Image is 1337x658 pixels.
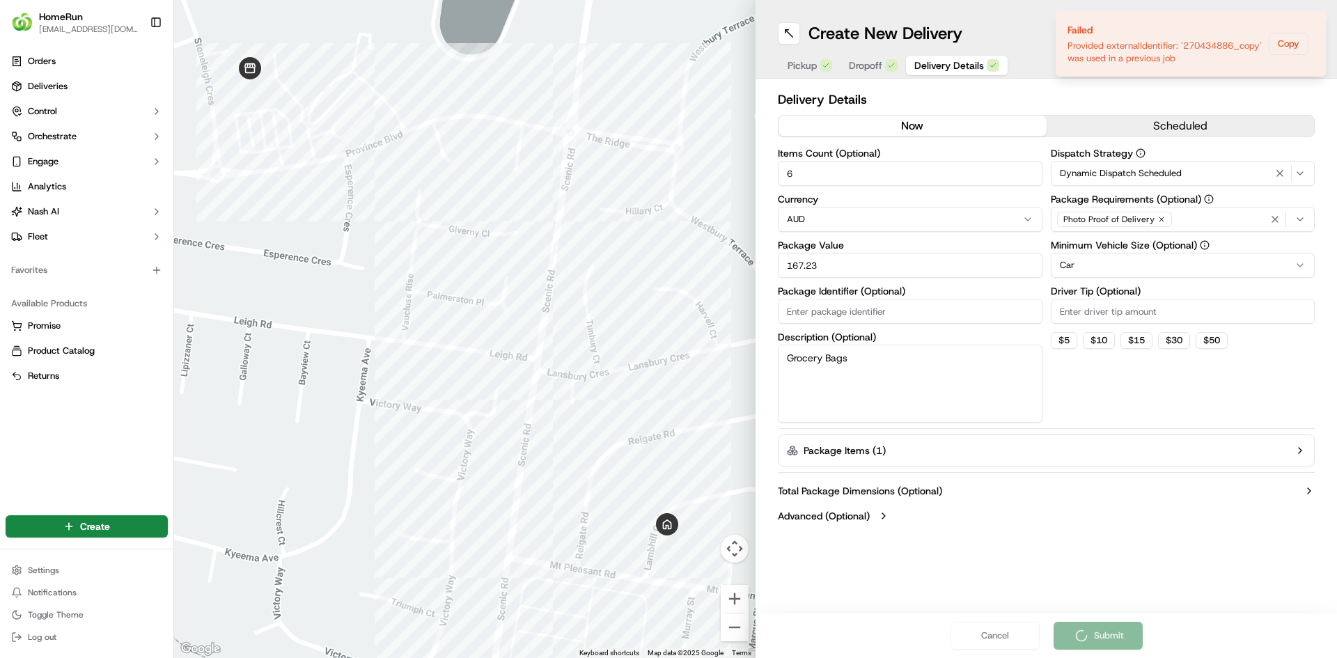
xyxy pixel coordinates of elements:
a: Returns [11,370,162,382]
button: Package Requirements (Optional) [1204,194,1214,204]
span: Dropoff [849,58,882,72]
span: Toggle Theme [28,609,84,620]
label: Items Count (Optional) [778,148,1042,158]
button: Promise [6,315,168,337]
a: Orders [6,50,168,72]
button: [EMAIL_ADDRESS][DOMAIN_NAME] [39,24,139,35]
a: Product Catalog [11,345,162,357]
button: Minimum Vehicle Size (Optional) [1200,240,1210,250]
textarea: Grocery Bags [778,345,1042,423]
button: Dynamic Dispatch Scheduled [1051,161,1315,186]
button: HomeRunHomeRun[EMAIL_ADDRESS][DOMAIN_NAME] [6,6,144,39]
input: Enter driver tip amount [1051,299,1315,324]
button: Package Items (1) [778,434,1315,467]
button: Photo Proof of Delivery [1051,207,1315,232]
span: Photo Proof of Delivery [1063,214,1155,225]
button: now [779,116,1047,136]
span: Control [28,105,57,118]
img: HomeRun [11,11,33,33]
button: Total Package Dimensions (Optional) [778,484,1315,498]
button: Map camera controls [721,535,749,563]
span: Log out [28,632,56,643]
span: Settings [28,565,59,576]
button: Log out [6,627,168,647]
span: Fleet [28,230,48,243]
button: Copy [1269,33,1308,55]
div: Provided externalIdentifier: '270434886_copy' was used in a previous job [1068,40,1263,65]
button: $5 [1051,332,1077,349]
label: Package Identifier (Optional) [778,286,1042,296]
div: Failed [1068,23,1263,37]
button: Control [6,100,168,123]
button: Settings [6,561,168,580]
span: Map data ©2025 Google [648,649,724,657]
label: Driver Tip (Optional) [1051,286,1315,296]
button: Zoom in [721,585,749,613]
span: Orchestrate [28,130,77,143]
input: Enter number of items [778,161,1042,186]
label: Currency [778,194,1042,204]
span: Orders [28,55,56,68]
button: $10 [1083,332,1115,349]
button: $15 [1120,332,1152,349]
button: Advanced (Optional) [778,509,1315,523]
span: Deliveries [28,80,68,93]
button: HomeRun [39,10,83,24]
button: Keyboard shortcuts [579,648,639,658]
img: Google [178,640,224,658]
button: Zoom out [721,613,749,641]
div: Favorites [6,259,168,281]
span: Create [80,519,110,533]
span: Delivery Details [914,58,984,72]
span: Promise [28,320,61,332]
button: Orchestrate [6,125,168,148]
button: Create [6,515,168,538]
button: Engage [6,150,168,173]
span: Returns [28,370,59,382]
button: $50 [1196,332,1228,349]
span: Dynamic Dispatch Scheduled [1060,167,1182,180]
button: Fleet [6,226,168,248]
a: Promise [11,320,162,332]
h1: Create New Delivery [808,22,962,45]
button: $30 [1158,332,1190,349]
a: Terms (opens in new tab) [732,649,751,657]
span: Analytics [28,180,66,193]
button: Returns [6,365,168,387]
label: Description (Optional) [778,332,1042,342]
span: Notifications [28,587,77,598]
label: Minimum Vehicle Size (Optional) [1051,240,1315,250]
span: Engage [28,155,58,168]
input: Enter package identifier [778,299,1042,324]
span: Pickup [788,58,817,72]
span: Nash AI [28,205,59,218]
button: Dispatch Strategy [1136,148,1146,158]
button: Notifications [6,583,168,602]
button: scheduled [1047,116,1315,136]
input: Enter package value [778,253,1042,278]
label: Package Requirements (Optional) [1051,194,1315,204]
label: Package Value [778,240,1042,250]
span: Product Catalog [28,345,95,357]
button: Product Catalog [6,340,168,362]
label: Total Package Dimensions (Optional) [778,484,942,498]
div: Available Products [6,292,168,315]
label: Advanced (Optional) [778,509,870,523]
a: Open this area in Google Maps (opens a new window) [178,640,224,658]
label: Package Items ( 1 ) [804,444,886,457]
label: Dispatch Strategy [1051,148,1315,158]
h2: Delivery Details [778,90,1315,109]
a: Analytics [6,175,168,198]
a: Deliveries [6,75,168,97]
button: Nash AI [6,201,168,223]
button: Toggle Theme [6,605,168,625]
